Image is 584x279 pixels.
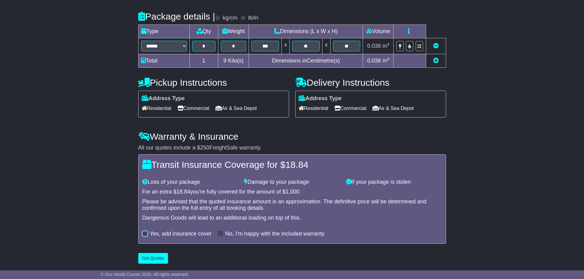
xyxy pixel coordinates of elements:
[241,179,343,186] div: Damage to your package
[177,189,190,195] span: 18.84
[249,25,363,38] td: Dimensions (L x W x H)
[142,198,442,212] div: Please be advised that the quoted insurance amount is an approximation. The definitive price will...
[372,104,414,113] span: Air & Sea Depot
[138,11,215,21] h4: Package details |
[150,231,212,237] label: Yes, add insurance cover
[387,42,390,47] sup: 3
[142,215,442,221] div: Dangerous Goods will lead to an additional loading on top of this.
[334,104,366,113] span: Commercial
[138,145,446,151] div: All our quotes include a $ FreightSafe warranty.
[138,25,189,38] td: Type
[225,231,325,237] label: No, I'm happy with the included warranty
[200,145,209,151] span: 250
[142,189,442,195] div: For an extra $ you're fully covered for the amount of $ .
[383,43,390,49] span: m
[282,38,290,54] td: x
[248,15,258,21] label: lb/in
[299,104,328,113] span: Residential
[322,38,330,54] td: x
[367,58,381,64] span: 0.036
[299,95,342,102] label: Address Type
[142,95,185,102] label: Address Type
[139,179,241,186] div: Loss of your package
[295,77,446,88] h4: Delivery Instructions
[433,58,439,64] a: Add new item
[363,25,394,38] td: Volume
[189,54,218,68] td: 1
[218,25,249,38] td: Weight
[216,104,257,113] span: Air & Sea Depot
[285,160,308,170] span: 18.84
[138,77,289,88] h4: Pickup Instructions
[249,54,363,68] td: Dimensions in Centimetre(s)
[285,189,299,195] span: 1,000
[433,43,439,49] a: Remove this item
[101,272,189,277] span: © One World Courier 2025. All rights reserved.
[223,58,226,64] span: 9
[138,253,168,264] button: Get Quotes
[138,54,189,68] td: Total
[189,25,218,38] td: Qty
[367,43,381,49] span: 0.036
[142,104,171,113] span: Residential
[343,179,445,186] div: If your package is stolen
[383,58,390,64] span: m
[177,104,209,113] span: Commercial
[387,57,390,61] sup: 3
[138,131,446,141] h4: Warranty & Insurance
[218,54,249,68] td: Kilo(s)
[142,160,442,170] h4: Transit Insurance Coverage for $
[223,15,237,21] label: kg/cm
